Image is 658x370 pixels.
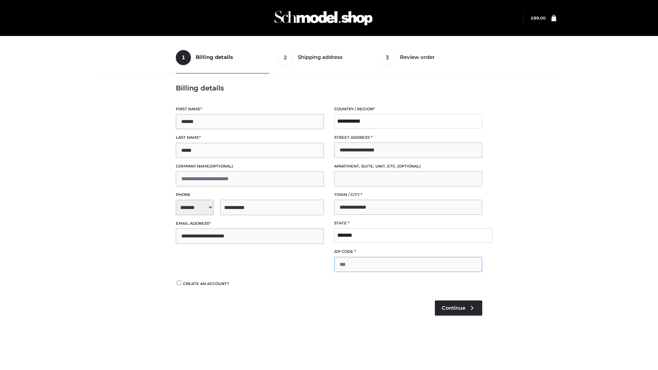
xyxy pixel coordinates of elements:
img: Schmodel Admin 964 [272,4,375,32]
label: Phone [176,192,324,198]
label: Email address [176,220,324,227]
label: ZIP Code [334,248,482,255]
span: £ [531,15,534,21]
label: Street address [334,134,482,141]
h3: Billing details [176,84,482,92]
span: Create an account? [183,281,229,286]
a: £89.00 [531,15,546,21]
label: Country / Region [334,106,482,112]
label: Town / City [334,192,482,198]
span: (optional) [209,164,233,169]
label: Apartment, suite, unit, etc. [334,163,482,170]
input: Create an account? [176,281,182,285]
span: Continue [442,305,465,311]
label: Last name [176,134,324,141]
label: State [334,220,482,226]
label: First name [176,106,324,112]
bdi: 89.00 [531,15,546,21]
span: (optional) [397,164,421,169]
label: Company name [176,163,324,170]
a: Continue [435,300,482,316]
